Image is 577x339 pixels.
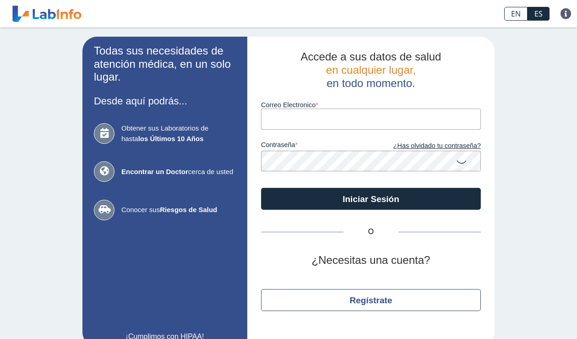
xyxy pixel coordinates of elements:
a: EN [504,7,528,21]
b: Riesgos de Salud [160,206,217,213]
a: ES [528,7,550,21]
span: en todo momento. [327,77,415,89]
span: en cualquier lugar, [326,64,416,76]
button: Regístrate [261,289,481,311]
b: los Últimos 10 Años [138,135,204,142]
span: Obtener sus Laboratorios de hasta [121,123,236,144]
label: Correo Electronico [261,101,481,109]
span: Accede a sus datos de salud [301,50,441,63]
span: cerca de usted [121,167,236,177]
span: O [343,226,398,237]
a: ¿Has olvidado tu contraseña? [371,141,481,151]
h2: ¿Necesitas una cuenta? [261,254,481,267]
span: Conocer sus [121,205,236,215]
h2: Todas sus necesidades de atención médica, en un solo lugar. [94,44,236,84]
h3: Desde aquí podrás... [94,95,236,107]
b: Encontrar un Doctor [121,168,188,175]
button: Iniciar Sesión [261,188,481,210]
label: contraseña [261,141,371,151]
